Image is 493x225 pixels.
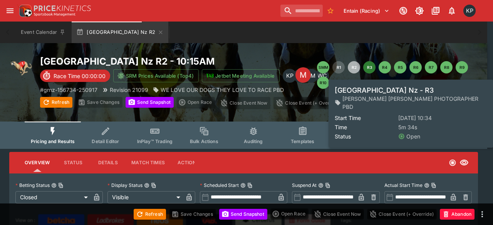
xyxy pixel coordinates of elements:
[292,182,317,188] p: Suspend At
[153,86,284,94] div: WE LOVE OUR DOGS THEY LOVE TO RACE PBD
[134,209,166,220] button: Refresh
[92,138,119,144] span: Detail Editor
[200,182,239,188] p: Scheduled Start
[58,183,64,188] button: Copy To Clipboard
[379,61,391,73] button: R4
[365,97,478,109] div: Start From
[161,86,284,94] p: WE LOVE OUR DOGS THEY LOVE TO RACE PBD
[15,191,91,203] div: Closed
[394,61,406,73] button: R5
[449,159,456,167] svg: Closed
[429,4,443,18] button: Documentation
[110,86,148,94] p: Revision 21099
[126,97,174,108] button: Send Snapshot
[461,2,478,19] button: Kedar Pandit
[113,69,199,82] button: SRM Prices Available (Top4)
[315,69,329,83] div: Wyman Chen
[363,61,376,73] button: R3
[440,209,475,220] button: Abandon
[317,77,329,89] button: R10
[3,4,17,18] button: open drawer
[325,183,330,188] button: Copy To Clipboard
[384,97,393,109] button: more
[339,5,394,17] button: Select Tenant
[54,72,106,80] p: Race Time 00:00:00
[304,69,318,83] div: Tristan Matheson
[18,153,56,172] button: Overview
[151,183,156,188] button: Copy To Clipboard
[346,97,381,108] button: Abandon
[34,13,75,16] img: Sportsbook Management
[332,61,345,73] button: R1
[177,97,215,108] div: split button
[348,61,360,73] button: R2
[344,138,360,144] span: Racing
[72,22,168,43] button: [GEOGRAPHIC_DATA] Nz R2
[270,208,309,219] div: split button
[317,61,478,89] nav: pagination navigation
[440,210,475,217] span: Mark an event as closed and abandoned.
[431,183,436,188] button: Copy To Clipboard
[15,182,50,188] p: Betting Status
[40,97,72,108] button: Refresh
[346,98,381,106] span: Mark an event as closed and abandoned.
[244,138,263,144] span: Auditing
[425,61,437,73] button: R7
[413,4,426,18] button: Toggle light/dark mode
[137,138,173,144] span: InPlay™ Trading
[450,99,475,107] p: Auto-Save
[280,5,323,17] input: search
[414,99,434,107] p: Override
[219,209,267,220] button: Send Snapshot
[459,158,469,167] svg: Visible
[17,3,32,18] img: PriceKinetics Logo
[478,210,487,219] button: more
[436,138,465,144] span: Popular Bets
[378,99,399,107] p: Overtype
[91,153,125,172] button: Details
[409,61,422,73] button: R6
[317,61,329,73] button: SMM
[463,5,476,17] div: Kedar Pandit
[9,55,34,80] img: greyhound_racing.png
[396,4,410,18] button: Connected to PK
[295,67,311,83] div: Edit Meeting
[283,69,297,83] div: Kedar Pandit
[107,182,143,188] p: Display Status
[206,72,214,80] img: jetbet-logo.svg
[324,5,337,17] button: No Bookmarks
[107,191,183,203] div: Visible
[25,122,463,149] div: Event type filters
[190,138,218,144] span: Bulk Actions
[56,153,91,172] button: Status
[125,153,171,172] button: Match Times
[34,5,91,11] img: PriceKinetics
[445,4,459,18] button: Notifications
[391,138,412,144] span: Simulator
[384,182,423,188] p: Actual Start Time
[40,55,295,67] h2: Copy To Clipboard
[202,69,280,82] button: Jetbet Meeting Available
[291,138,314,144] span: Templates
[31,138,75,144] span: Pricing and Results
[171,153,206,172] button: Actions
[40,86,97,94] p: Copy To Clipboard
[16,22,70,43] button: Event Calendar
[440,61,453,73] button: R8
[247,183,253,188] button: Copy To Clipboard
[456,61,468,73] button: R9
